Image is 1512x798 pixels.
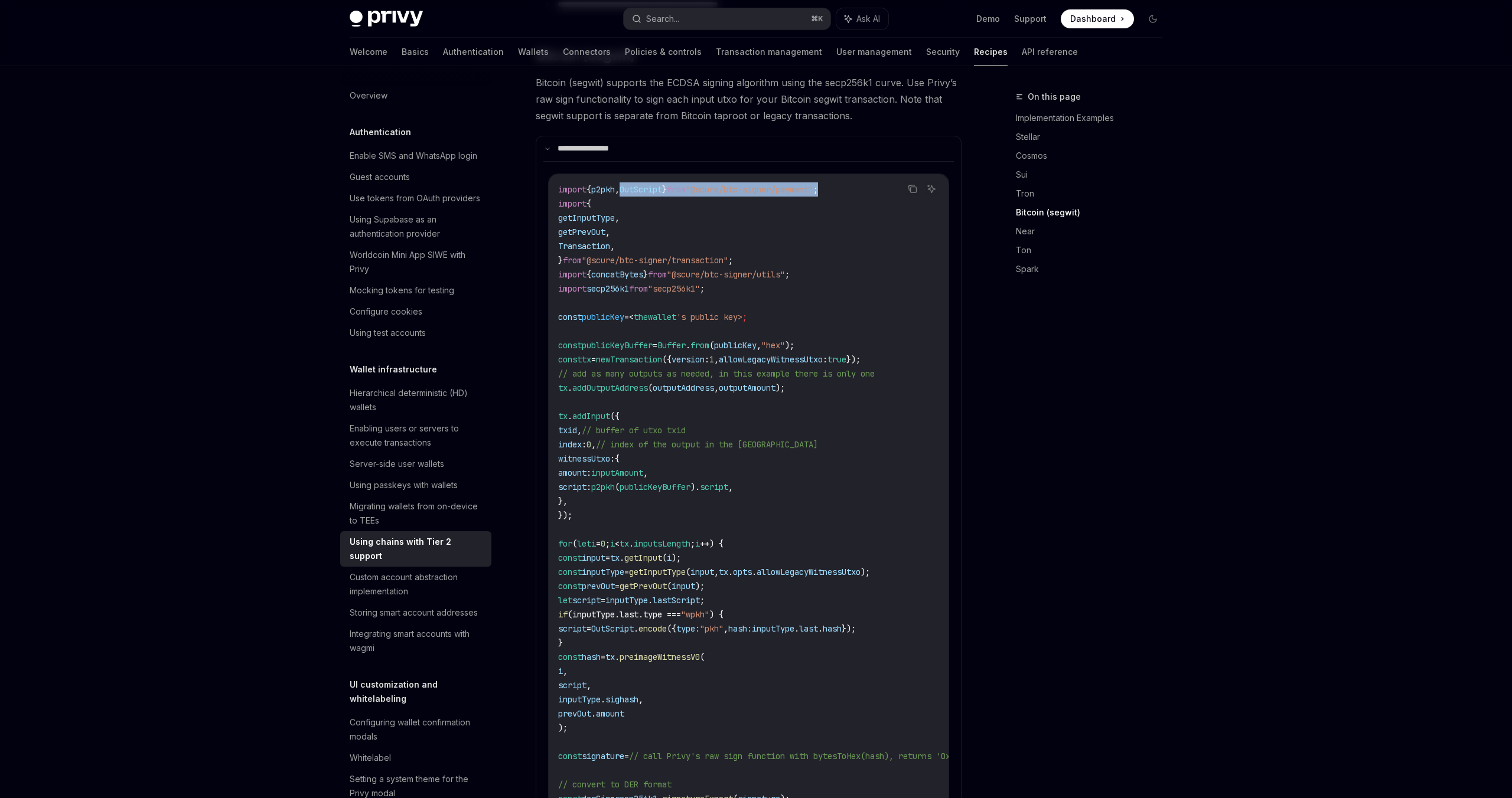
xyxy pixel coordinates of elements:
a: Welcome [350,38,387,66]
span: . [634,623,638,634]
span: Buffer [657,340,686,351]
span: prevOut [582,581,615,591]
span: // convert to DER format [558,779,672,790]
span: (inputType.last.type === [568,609,681,620]
span: ; [700,283,705,294]
div: Enabling users or servers to execute transactions [350,421,484,450]
span: ; [605,538,610,549]
span: , [577,425,582,436]
a: Mocking tokens for testing [340,280,491,301]
span: tx [582,354,591,365]
a: Server-side user wallets [340,453,491,475]
span: : [705,354,709,365]
span: OutScript [591,623,634,634]
span: input [690,567,714,577]
span: ({ [662,354,672,365]
a: Near [1016,222,1172,241]
span: ; [690,538,695,549]
span: publicKeyBuffer [620,482,690,492]
span: , [757,340,761,351]
span: getInputType [558,212,615,223]
a: Enable SMS and WhatsApp login [340,145,491,166]
span: i [591,538,596,549]
span: tx [610,552,620,563]
div: Worldcoin Mini App SIWE with Privy [350,248,484,276]
span: const [558,751,582,761]
span: ; [813,184,818,195]
span: let [558,595,572,606]
div: Search... [646,12,679,26]
div: Migrating wallets from on-device to TEEs [350,499,484,528]
span: import [558,269,586,280]
span: ); [695,581,705,591]
span: // index of the output in the [GEOGRAPHIC_DATA] [596,439,818,450]
span: getPrevOut [620,581,667,591]
a: Connectors [563,38,611,66]
span: script [558,482,586,492]
span: secp256k1 [586,283,629,294]
a: Support [1014,13,1047,25]
span: , [643,467,648,478]
div: Hierarchical deterministic (HD) wallets [350,386,484,414]
span: , [728,482,733,492]
span: lastScript [653,595,700,606]
span: "@scure/btc-signer/transaction" [582,255,728,266]
a: Overview [340,85,491,106]
a: Using passkeys with wallets [340,475,491,496]
a: Hierarchical deterministic (HD) wallets [340,382,491,418]
span: tx [605,652,615,662]
span: tx [719,567,728,577]
span: const [558,567,582,577]
span: hash [823,623,842,634]
span: getPrevOut [558,227,605,237]
span: ++) { [700,538,724,549]
span: ( [572,538,577,549]
span: ( [662,552,667,563]
span: = [615,581,620,591]
span: from [629,283,648,294]
span: { [586,198,591,209]
a: Configure cookies [340,301,491,322]
span: inputType [582,567,624,577]
span: ; [742,312,747,322]
span: Dashboard [1070,13,1116,25]
span: i [558,666,563,676]
span: ); [775,382,785,393]
a: Enabling users or servers to execute transactions [340,418,491,453]
a: Wallets [518,38,549,66]
span: type: [676,623,700,634]
span: wallet [648,312,676,322]
a: User management [836,38,912,66]
span: ( [700,652,705,662]
span: ); [861,567,870,577]
span: 's public key> [676,312,742,322]
span: prevOut [558,708,591,719]
span: ( [648,382,653,393]
span: new [596,354,610,365]
span: addInput [572,411,610,421]
span: input [672,581,695,591]
span: , [714,354,719,365]
span: witnessUtxo [558,453,610,464]
span: On this page [1028,90,1081,104]
a: Configuring wallet confirmation modals [340,712,491,747]
span: input [582,552,605,563]
span: const [558,340,582,351]
a: Integrating smart accounts with wagmi [340,623,491,659]
span: , [724,623,728,634]
span: , [714,567,719,577]
a: Sui [1016,165,1172,184]
a: Recipes [974,38,1008,66]
a: API reference [1022,38,1078,66]
span: { [586,184,591,195]
span: , [591,439,596,450]
span: . [615,652,620,662]
span: // buffer of utxo txid [582,425,686,436]
span: publicKey [582,312,624,322]
span: preimageWitnessV0 [620,652,700,662]
span: 0 [601,538,605,549]
span: = [624,312,629,322]
span: . [728,567,733,577]
span: Transaction [610,354,662,365]
span: : [610,453,615,464]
